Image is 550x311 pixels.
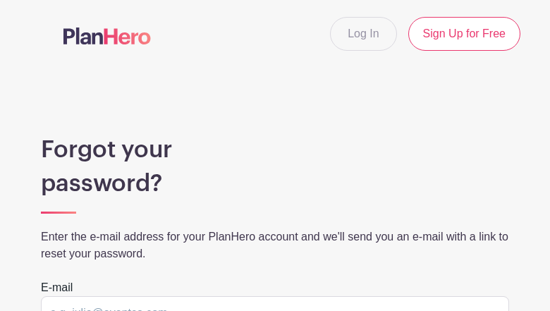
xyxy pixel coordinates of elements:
label: E-mail [41,279,73,296]
h1: password? [41,169,509,197]
p: Enter the e-mail address for your PlanHero account and we'll send you an e-mail with a link to re... [41,228,509,262]
h1: Forgot your [41,135,509,164]
a: Sign Up for Free [408,17,520,51]
img: logo-507f7623f17ff9eddc593b1ce0a138ce2505c220e1c5a4e2b4648c50719b7d32.svg [63,28,151,44]
a: Log In [330,17,396,51]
